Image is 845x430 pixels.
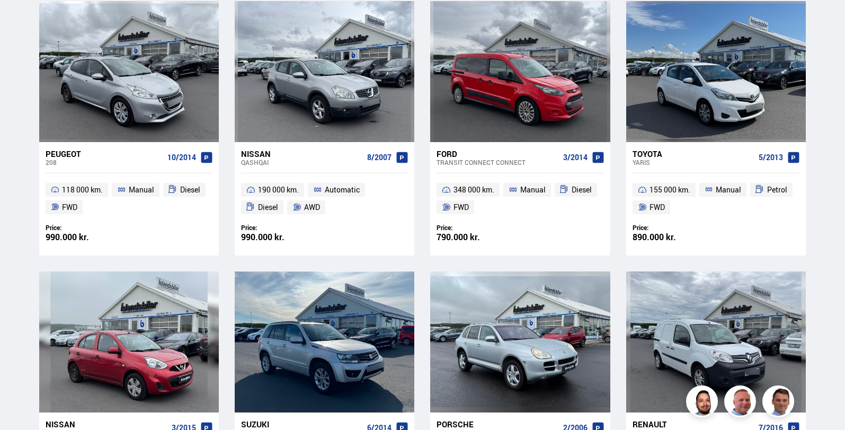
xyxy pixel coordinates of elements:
[180,183,200,196] span: Diesel
[241,233,325,242] div: 990.000 kr.
[46,159,163,166] div: 208
[759,153,783,162] span: 5/2013
[688,387,719,419] img: nhp88E3Fdnt1Opn2.png
[650,201,665,214] span: FWD
[8,4,40,36] button: Open LiveChat chat widget
[46,419,167,429] div: Nissan
[46,224,129,232] div: Price:
[633,224,716,232] div: Price:
[520,183,546,196] span: Manual
[241,159,363,166] div: Qashqai
[437,224,520,232] div: Price:
[563,153,588,162] span: 3/2014
[258,201,278,214] span: Diesel
[235,142,414,256] a: Nissan Qashqai 8/2007 190 000 km. Automatic Diesel AWD Price: 990.000 kr.
[241,419,363,429] div: Suzuki
[129,183,154,196] span: Manual
[46,233,129,242] div: 990.000 kr.
[633,419,754,429] div: Renault
[764,387,796,419] img: FbJEzSuNWCJXmdc-.webp
[650,183,690,196] span: 155 000 km.
[167,153,196,162] span: 10/2014
[437,233,520,242] div: 790.000 kr.
[437,149,558,159] div: Ford
[367,153,392,162] span: 8/2007
[430,142,610,256] a: Ford Transit Connect CONNECT 3/2014 348 000 km. Manual Diesel FWD Price: 790.000 kr.
[46,149,163,159] div: Peugeot
[437,419,558,429] div: Porsche
[633,149,754,159] div: Toyota
[241,224,325,232] div: Price:
[726,387,758,419] img: siFngHWaQ9KaOqBr.png
[437,159,558,166] div: Transit Connect CONNECT
[453,201,469,214] span: FWD
[258,183,299,196] span: 190 000 km.
[716,183,741,196] span: Manual
[241,149,363,159] div: Nissan
[325,183,360,196] span: Automatic
[626,142,806,256] a: Toyota Yaris 5/2013 155 000 km. Manual Petrol FWD Price: 890.000 kr.
[62,201,77,214] span: FWD
[304,201,320,214] span: AWD
[633,159,754,166] div: Yaris
[767,183,787,196] span: Petrol
[453,183,494,196] span: 348 000 km.
[633,233,716,242] div: 890.000 kr.
[572,183,592,196] span: Diesel
[62,183,103,196] span: 118 000 km.
[39,142,219,256] a: Peugeot 208 10/2014 118 000 km. Manual Diesel FWD Price: 990.000 kr.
